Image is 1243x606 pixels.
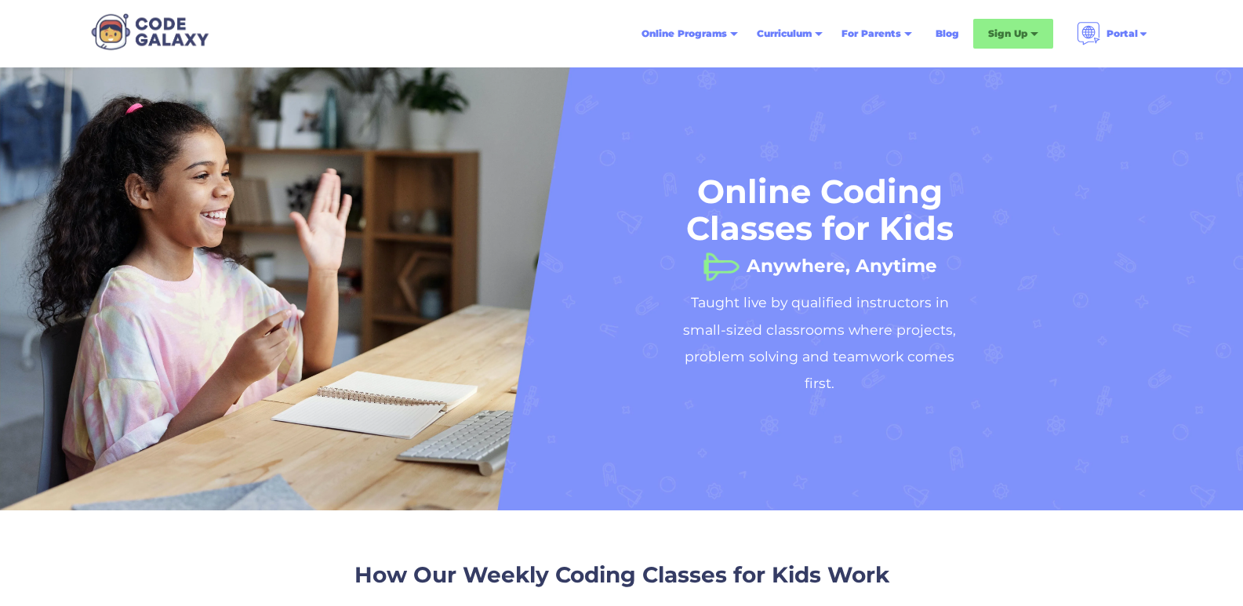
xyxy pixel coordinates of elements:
div: Sign Up [988,26,1027,42]
h1: Online Coding Classes for Kids [671,173,969,247]
h2: Taught live by qualified instructors in small-sized classrooms where projects, problem solving an... [671,289,969,397]
h1: Anywhere, Anytime [747,250,937,266]
div: Online Programs [641,26,727,42]
div: Portal [1107,26,1138,42]
div: For Parents [841,26,901,42]
span: How Our Weekly Coding Classes for Kids Work [354,561,889,588]
a: Blog [926,20,969,48]
div: Curriculum [757,26,812,42]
